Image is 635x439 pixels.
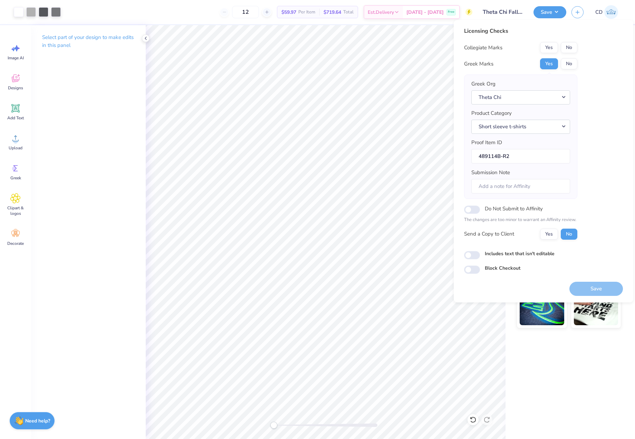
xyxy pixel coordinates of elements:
[10,175,21,181] span: Greek
[232,6,259,18] input: – –
[485,265,520,272] label: Block Checkout
[592,5,621,19] a: CD
[4,205,27,216] span: Clipart & logos
[464,217,577,223] p: The changes are too minor to warrant an Affinity review.
[561,58,577,69] button: No
[324,9,341,16] span: $719.64
[595,8,603,16] span: CD
[520,291,564,325] img: Glow in the Dark Ink
[368,9,394,16] span: Est. Delivery
[604,5,618,19] img: Cedric Diasanta
[540,58,558,69] button: Yes
[464,230,514,238] div: Send a Copy to Client
[42,33,135,49] p: Select part of your design to make edits in this panel
[471,169,510,177] label: Submission Note
[343,9,354,16] span: Total
[281,9,296,16] span: $59.97
[464,44,502,52] div: Collegiate Marks
[471,80,496,88] label: Greek Org
[471,90,570,104] button: Theta Chi
[478,5,528,19] input: Untitled Design
[8,55,24,61] span: Image AI
[464,27,577,35] div: Licensing Checks
[298,9,315,16] span: Per Item
[533,6,566,18] button: Save
[7,241,24,246] span: Decorate
[540,229,558,240] button: Yes
[8,85,23,91] span: Designs
[471,179,570,194] input: Add a note for Affinity
[471,109,512,117] label: Product Category
[471,120,570,134] button: Short sleeve t-shirts
[7,115,24,121] span: Add Text
[9,145,22,151] span: Upload
[540,42,558,53] button: Yes
[485,204,543,213] label: Do Not Submit to Affinity
[561,229,577,240] button: No
[270,422,277,429] div: Accessibility label
[406,9,444,16] span: [DATE] - [DATE]
[25,418,50,424] strong: Need help?
[464,60,493,68] div: Greek Marks
[574,291,618,325] img: Water based Ink
[561,42,577,53] button: No
[485,250,555,257] label: Includes text that isn't editable
[471,139,502,147] label: Proof Item ID
[448,10,454,14] span: Free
